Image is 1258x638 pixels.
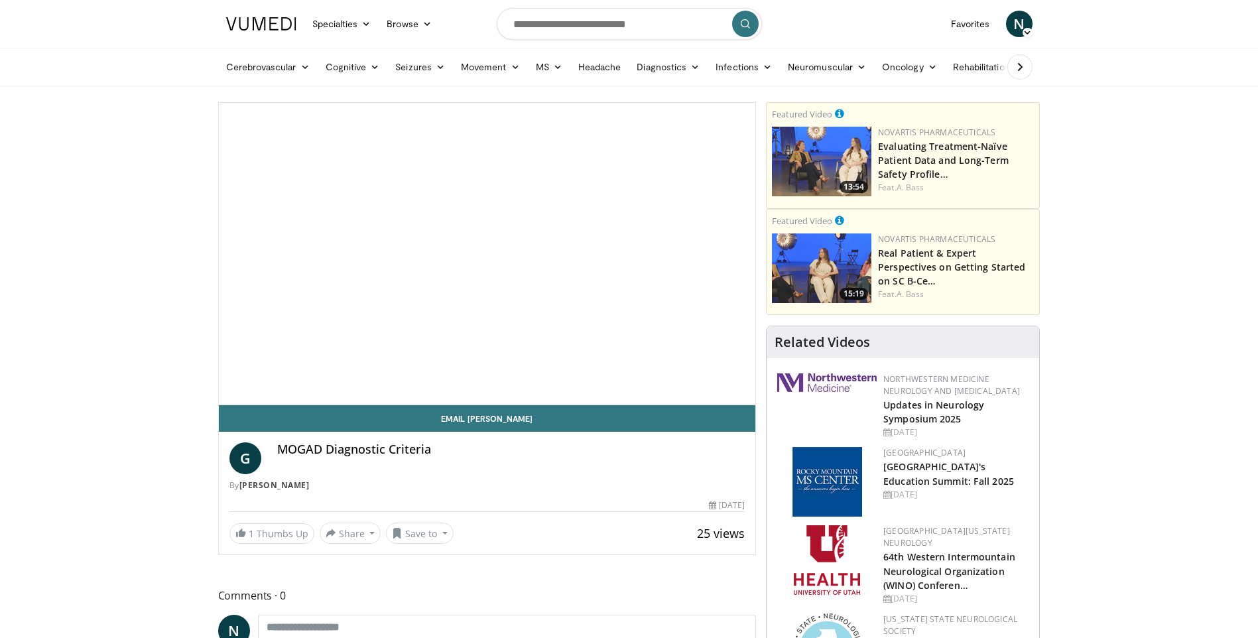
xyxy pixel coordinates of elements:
a: Infections [708,54,780,80]
h4: Related Videos [775,334,870,350]
a: Novartis Pharmaceuticals [878,127,995,138]
img: VuMedi Logo [226,17,296,31]
div: By [229,479,745,491]
a: [US_STATE] State Neurological Society [883,613,1017,637]
img: 37a18655-9da9-4d40-a34e-6cccd3ffc641.png.150x105_q85_crop-smart_upscale.png [772,127,871,196]
a: Diagnostics [629,54,708,80]
a: A. Bass [897,182,924,193]
a: [GEOGRAPHIC_DATA]'s Education Summit: Fall 2025 [883,460,1014,487]
a: Evaluating Treatment-Naïve Patient Data and Long-Term Safety Profile… [878,140,1009,180]
a: Email [PERSON_NAME] [219,405,756,432]
a: Favorites [943,11,998,37]
a: Specialties [304,11,379,37]
a: Oncology [874,54,945,80]
a: Cerebrovascular [218,54,318,80]
span: Comments 0 [218,587,757,604]
span: 15:19 [840,288,868,300]
div: [DATE] [883,489,1029,501]
small: Featured Video [772,215,832,227]
input: Search topics, interventions [497,8,762,40]
a: 1 Thumbs Up [229,523,314,544]
button: Share [320,523,381,544]
div: [DATE] [883,593,1029,605]
a: N [1006,11,1033,37]
span: 1 [249,527,254,540]
div: Feat. [878,288,1034,300]
a: Movement [453,54,528,80]
a: A. Bass [897,288,924,300]
img: 2bf30652-7ca6-4be0-8f92-973f220a5948.png.150x105_q85_crop-smart_upscale.png [772,233,871,303]
button: Save to [386,523,454,544]
a: Cognitive [318,54,388,80]
a: Rehabilitation [945,54,1018,80]
a: Seizures [387,54,453,80]
a: Neuromuscular [780,54,874,80]
a: Headache [570,54,629,80]
div: Feat. [878,182,1034,194]
a: [PERSON_NAME] [239,479,310,491]
a: MS [528,54,570,80]
a: 64th Western Intermountain Neurological Organization (WINO) Conferen… [883,550,1015,591]
a: [GEOGRAPHIC_DATA][US_STATE] Neurology [883,525,1010,548]
small: Featured Video [772,108,832,120]
a: 15:19 [772,233,871,303]
img: 2a462fb6-9365-492a-ac79-3166a6f924d8.png.150x105_q85_autocrop_double_scale_upscale_version-0.2.jpg [777,373,877,392]
img: f6362829-b0a3-407d-a044-59546adfd345.png.150x105_q85_autocrop_double_scale_upscale_version-0.2.png [794,525,860,595]
a: G [229,442,261,474]
a: Northwestern Medicine Neurology and [MEDICAL_DATA] [883,373,1020,397]
a: 13:54 [772,127,871,196]
video-js: Video Player [219,103,756,405]
img: 6b9b61f7-40d5-4025-982f-9cb3140a35cb.png.150x105_q85_autocrop_double_scale_upscale_version-0.2.jpg [792,447,862,517]
div: [DATE] [883,426,1029,438]
a: Updates in Neurology Symposium 2025 [883,399,984,425]
a: Real Patient & Expert Perspectives on Getting Started on SC B-Ce… [878,247,1025,287]
span: 13:54 [840,181,868,193]
h4: MOGAD Diagnostic Criteria [277,442,745,457]
a: Browse [379,11,440,37]
a: [GEOGRAPHIC_DATA] [883,447,966,458]
div: [DATE] [709,499,745,511]
span: 25 views [697,525,745,541]
a: Novartis Pharmaceuticals [878,233,995,245]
